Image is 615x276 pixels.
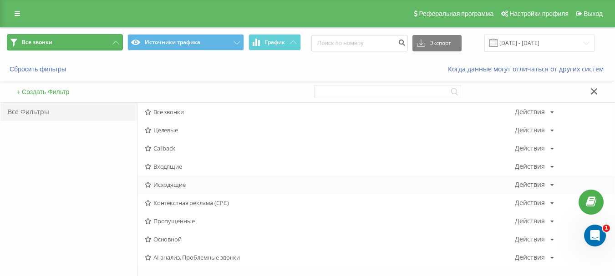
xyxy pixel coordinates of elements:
span: 1 [603,225,610,232]
button: Сбросить фильтры [7,65,71,73]
span: Callback [145,145,515,151]
span: Целевые [145,127,515,133]
span: Все звонки [145,109,515,115]
a: Когда данные могут отличаться от других систем [448,65,608,73]
span: Выход [584,10,603,17]
input: Поиск по номеру [311,35,408,51]
span: Все звонки [22,39,52,46]
div: Действия [515,236,545,242]
button: График [249,34,301,50]
div: Действия [515,109,545,115]
button: Закрыть [588,87,601,97]
span: Пропущенные [145,218,515,224]
div: Действия [515,218,545,224]
span: Исходящие [145,181,515,188]
span: Настройки профиля [509,10,569,17]
span: Входящие [145,163,515,170]
div: Действия [515,127,545,133]
button: Источники трафика [127,34,244,50]
div: Действия [515,145,545,151]
button: Все звонки [7,34,123,50]
button: + Создать Фильтр [14,88,72,96]
iframe: Intercom live chat [584,225,606,246]
span: Реферальная программа [419,10,493,17]
span: График [265,39,285,45]
button: Экспорт [412,35,462,51]
div: Действия [515,200,545,206]
div: Действия [515,254,545,261]
div: Все Фильтры [0,103,137,121]
div: Действия [515,181,545,188]
span: AI-анализ. Проблемные звонки [145,254,515,261]
div: Действия [515,163,545,170]
span: Контекстная реклама (CPC) [145,200,515,206]
span: Основной [145,236,515,242]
